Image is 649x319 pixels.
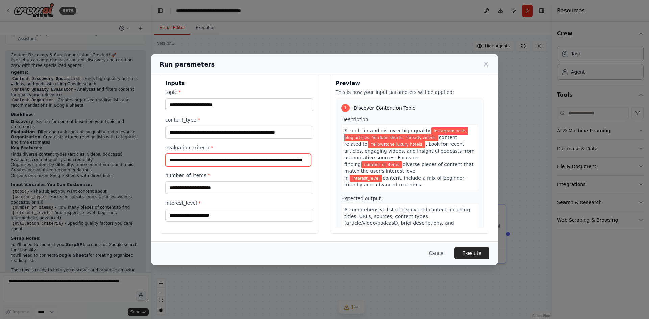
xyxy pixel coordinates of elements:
h3: Inputs [165,79,313,87]
h2: Run parameters [160,60,215,69]
label: topic [165,89,313,96]
h3: Preview [336,79,484,87]
div: 1 [341,104,350,112]
span: A comprehensive list of discovered content including titles, URLs, sources, content types (articl... [344,207,470,246]
button: Execute [454,247,489,259]
span: Expected output: [341,196,382,201]
span: Discover Content on Topic [354,105,415,111]
span: Search for and discover high-quality [344,128,430,133]
label: evaluation_criteria [165,144,313,151]
button: Cancel [424,247,450,259]
span: content. Include a mix of beginner-friendly and advanced materials. [344,175,466,187]
p: This is how your input parameters will be applied: [336,89,484,96]
span: Variable: interest_level [350,175,382,182]
span: content related to [344,135,457,147]
span: Variable: topic [368,141,425,148]
label: interest_level [165,200,313,206]
label: content_type [165,116,313,123]
span: Variable: number_of_items [361,161,402,168]
span: . Look for recent articles, engaging videos, and insightful podcasts from authoritative sources. ... [344,141,474,167]
span: Variable: content_type [344,127,468,141]
label: number_of_items [165,172,313,179]
span: Description: [341,117,370,122]
span: diverse pieces of content that match the user's interest level in [344,162,474,181]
